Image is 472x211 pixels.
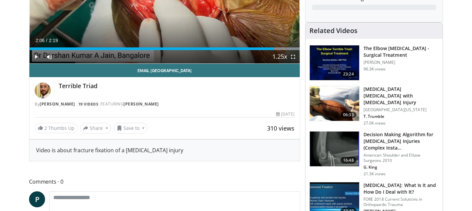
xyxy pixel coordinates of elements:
[340,112,357,118] span: 06:33
[35,82,51,98] img: Avatar
[364,153,439,163] p: American Shoulder and Elbow Surgeons 2010
[29,64,300,77] a: Email [GEOGRAPHIC_DATA]
[309,27,358,35] h4: Related Videos
[114,123,148,134] button: Save to
[310,45,359,80] img: 162531_0000_1.png.150x105_q85_crop-smart_upscale.jpg
[364,66,386,72] p: 96.3K views
[59,82,294,90] h4: Terrible Triad
[273,50,286,63] button: Playback Rate
[364,165,439,170] p: G. King
[309,131,439,177] a: 16:48 Decision Making Algorithm for [MEDICAL_DATA] Injuries (Complex Insta… American Shoulder and...
[364,131,439,151] h3: Decision Making Algorithm for [MEDICAL_DATA] Injuries (Complex Insta…
[43,50,56,63] button: Mute
[35,38,44,43] span: 2:06
[44,125,47,131] span: 2
[276,111,294,117] div: [DATE]
[340,157,357,164] span: 16:48
[35,101,294,107] div: By FEATURING
[29,177,300,186] span: Comments 0
[364,45,439,58] h3: The Elbow [MEDICAL_DATA] - Surgical Treatment
[46,38,47,43] span: /
[364,182,439,195] h3: [MEDICAL_DATA]: What Is It and How Do I Deal with It?
[309,86,439,126] a: 06:33 [MEDICAL_DATA] [MEDICAL_DATA] with [MEDICAL_DATA] Injury [GEOGRAPHIC_DATA][US_STATE] T. Tru...
[364,171,386,177] p: 21.3K views
[36,146,293,154] div: Video is about fracture fixation of a [MEDICAL_DATA] injury
[364,121,386,126] p: 27.0K views
[310,132,359,166] img: kin_1.png.150x105_q85_crop-smart_upscale.jpg
[49,38,58,43] span: 2:19
[29,50,43,63] button: Play
[364,197,439,207] p: FORE 2018 Current Solutions in Orthopaedic Trauma
[364,60,439,65] p: [PERSON_NAME]
[364,114,439,119] p: T. Trumble
[267,124,294,132] span: 310 views
[309,45,439,80] a: 23:24 The Elbow [MEDICAL_DATA] - Surgical Treatment [PERSON_NAME] 96.3K views
[29,191,45,207] a: P
[286,50,300,63] button: Fullscreen
[29,47,300,50] div: Progress Bar
[80,123,111,134] button: Share
[310,86,359,121] img: 76186_0000_3.png.150x105_q85_crop-smart_upscale.jpg
[40,101,75,107] a: [PERSON_NAME]
[340,71,357,77] span: 23:24
[35,123,77,133] a: 2 Thumbs Up
[364,107,439,113] p: [GEOGRAPHIC_DATA][US_STATE]
[124,101,159,107] a: [PERSON_NAME]
[364,86,439,106] h3: [MEDICAL_DATA] [MEDICAL_DATA] with [MEDICAL_DATA] Injury
[76,101,100,107] a: 19 Videos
